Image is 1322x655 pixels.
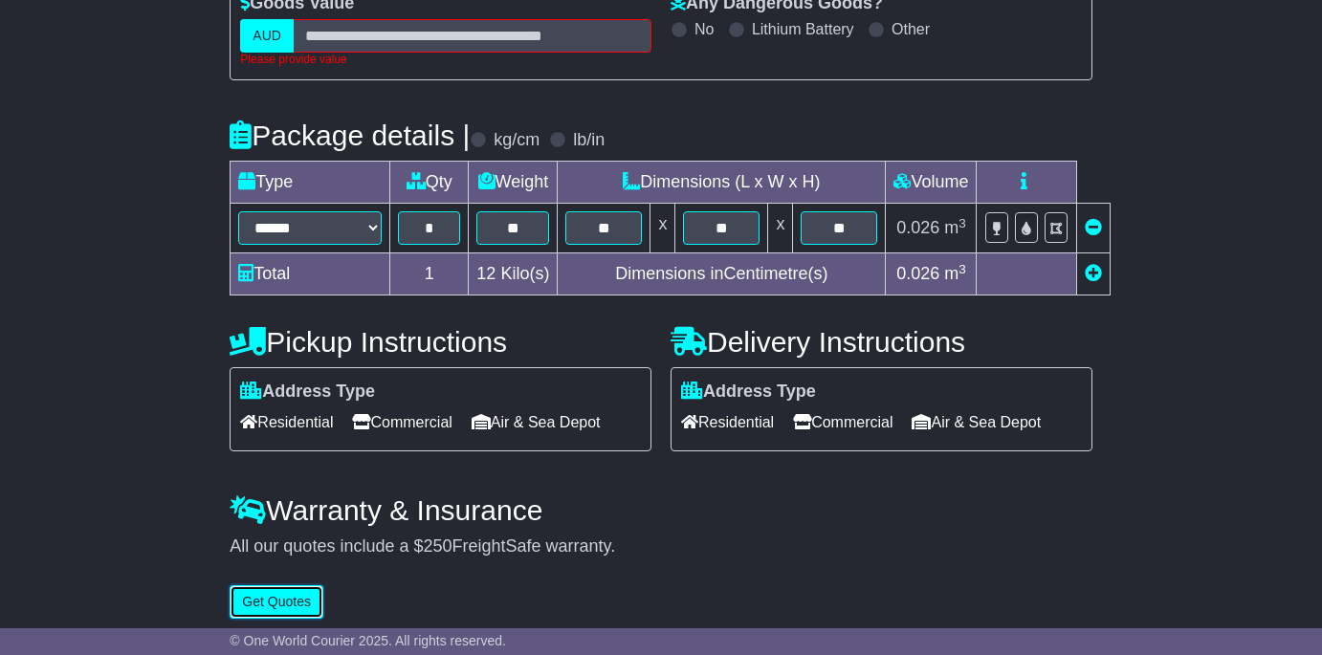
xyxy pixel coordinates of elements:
sup: 3 [958,262,966,276]
span: 0.026 [896,218,939,237]
span: Air & Sea Depot [912,407,1041,437]
label: lb/in [573,130,605,151]
label: No [694,20,714,38]
span: Commercial [352,407,452,437]
sup: 3 [958,216,966,230]
td: Total [231,253,390,295]
h4: Pickup Instructions [230,326,651,358]
td: Dimensions (L x W x H) [558,162,886,204]
td: Kilo(s) [469,253,558,295]
span: Air & Sea Depot [472,407,601,437]
td: Qty [390,162,469,204]
span: Commercial [793,407,892,437]
td: 1 [390,253,469,295]
div: All our quotes include a $ FreightSafe warranty. [230,536,1091,557]
td: Dimensions in Centimetre(s) [558,253,886,295]
h4: Warranty & Insurance [230,494,1091,526]
span: 0.026 [896,264,939,283]
h4: Package details | [230,120,470,151]
span: 12 [476,264,496,283]
td: x [768,204,793,253]
span: © One World Courier 2025. All rights reserved. [230,633,506,648]
td: Type [231,162,390,204]
td: Volume [886,162,977,204]
td: Weight [469,162,558,204]
button: Get Quotes [230,585,323,619]
label: Other [892,20,930,38]
label: kg/cm [494,130,540,151]
a: Add new item [1085,264,1102,283]
span: Residential [240,407,333,437]
span: 250 [423,536,452,556]
a: Remove this item [1085,218,1102,237]
span: Residential [681,407,774,437]
label: Lithium Battery [752,20,854,38]
label: AUD [240,19,294,53]
label: Address Type [240,382,375,403]
div: Please provide value [240,53,651,66]
span: m [944,218,966,237]
label: Address Type [681,382,816,403]
td: x [650,204,675,253]
span: m [944,264,966,283]
h4: Delivery Instructions [671,326,1092,358]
